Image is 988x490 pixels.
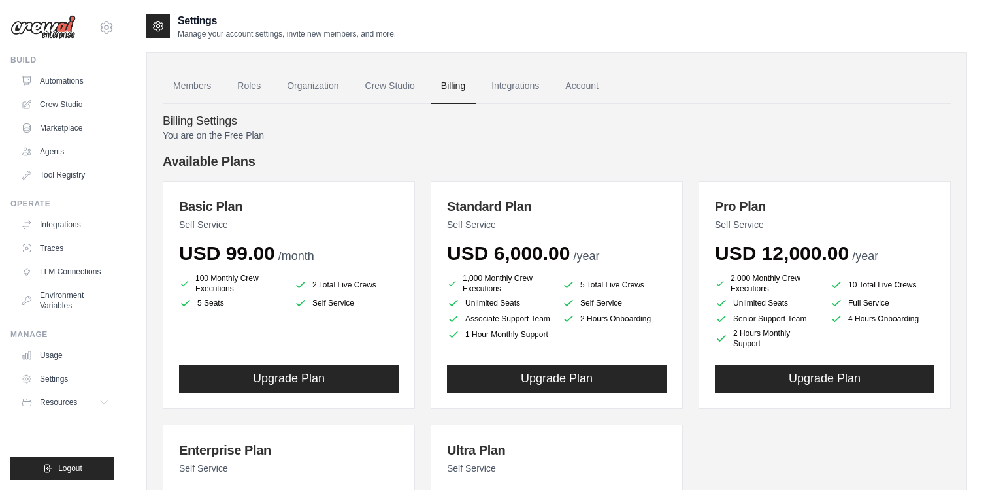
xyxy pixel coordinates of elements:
p: Self Service [447,218,667,231]
li: 4 Hours Onboarding [830,312,934,325]
span: Resources [40,397,77,408]
span: /month [278,250,314,263]
li: 2 Hours Monthly Support [715,328,819,349]
button: Logout [10,457,114,480]
h3: Standard Plan [447,197,667,216]
button: Upgrade Plan [447,365,667,393]
button: Resources [16,392,114,413]
button: Upgrade Plan [715,365,934,393]
a: Members [163,69,222,104]
li: 2 Total Live Crews [294,276,399,294]
a: Roles [227,69,271,104]
a: Crew Studio [355,69,425,104]
p: Self Service [715,218,934,231]
li: Associate Support Team [447,312,552,325]
li: Self Service [562,297,667,310]
span: USD 12,000.00 [715,242,849,264]
img: Logo [10,15,76,40]
a: Organization [276,69,349,104]
li: 5 Seats [179,297,284,310]
h3: Pro Plan [715,197,934,216]
div: Build [10,55,114,65]
span: USD 6,000.00 [447,242,570,264]
a: Account [555,69,609,104]
a: Integrations [16,214,114,235]
p: Manage your account settings, invite new members, and more. [178,29,396,39]
p: Self Service [179,218,399,231]
span: Logout [58,463,82,474]
li: Senior Support Team [715,312,819,325]
a: Crew Studio [16,94,114,115]
li: Unlimited Seats [715,297,819,310]
li: 1,000 Monthly Crew Executions [447,273,552,294]
h3: Ultra Plan [447,441,667,459]
a: LLM Connections [16,261,114,282]
h4: Available Plans [163,152,951,171]
a: Settings [16,368,114,389]
a: Tool Registry [16,165,114,186]
span: /year [852,250,878,263]
li: 100 Monthly Crew Executions [179,273,284,294]
a: Integrations [481,69,550,104]
a: Billing [431,69,476,104]
a: Marketplace [16,118,114,139]
a: Automations [16,71,114,91]
p: Self Service [447,462,667,475]
button: Upgrade Plan [179,365,399,393]
li: Self Service [294,297,399,310]
div: Manage [10,329,114,340]
li: 2 Hours Onboarding [562,312,667,325]
a: Agents [16,141,114,162]
h3: Enterprise Plan [179,441,399,459]
a: Environment Variables [16,285,114,316]
li: 10 Total Live Crews [830,276,934,294]
a: Usage [16,345,114,366]
h2: Settings [178,13,396,29]
h4: Billing Settings [163,114,951,129]
li: 2,000 Monthly Crew Executions [715,273,819,294]
li: 1 Hour Monthly Support [447,328,552,341]
p: You are on the Free Plan [163,129,951,142]
div: Operate [10,199,114,209]
span: /year [573,250,599,263]
li: 5 Total Live Crews [562,276,667,294]
span: USD 99.00 [179,242,275,264]
li: Unlimited Seats [447,297,552,310]
a: Traces [16,238,114,259]
li: Full Service [830,297,934,310]
p: Self Service [179,462,399,475]
h3: Basic Plan [179,197,399,216]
